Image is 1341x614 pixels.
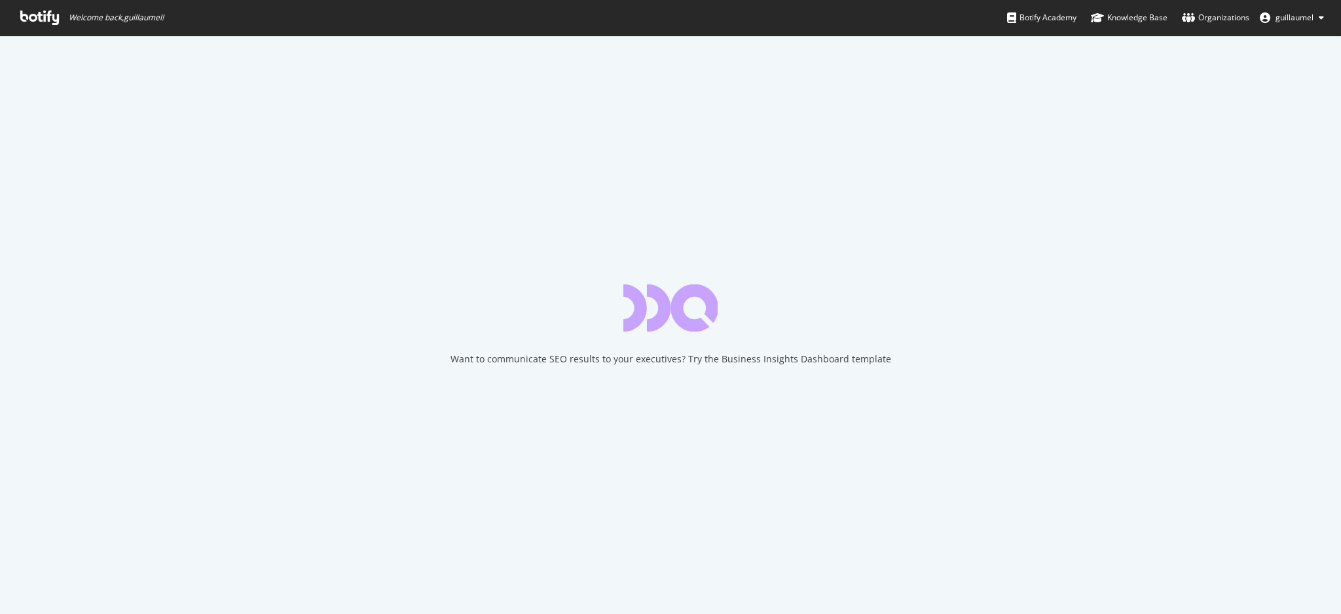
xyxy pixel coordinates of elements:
span: Welcome back, guillaumel ! [69,12,164,23]
div: Organizations [1182,11,1249,24]
div: Botify Academy [1007,11,1076,24]
div: Knowledge Base [1091,11,1167,24]
span: guillaumel [1276,12,1313,23]
div: animation [623,284,718,332]
button: guillaumel [1249,7,1334,28]
div: Want to communicate SEO results to your executives? Try the Business Insights Dashboard template [450,353,891,366]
